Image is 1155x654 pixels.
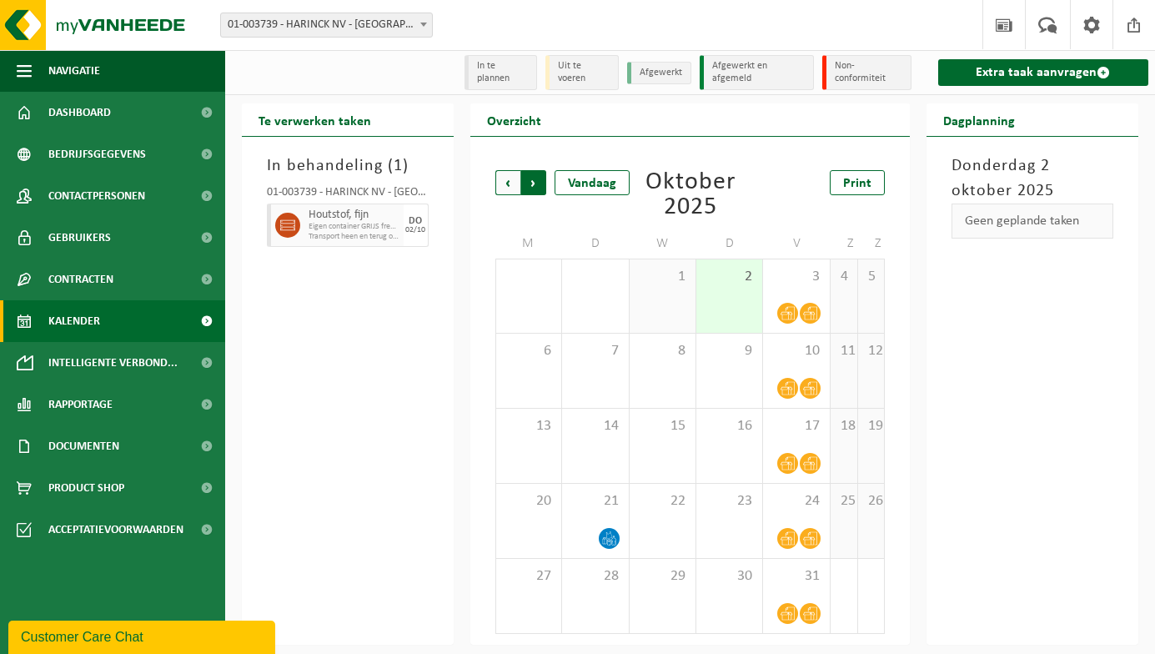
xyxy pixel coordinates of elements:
[638,492,687,511] span: 22
[309,209,399,222] span: Houtstof, fijn
[405,226,425,234] div: 02/10
[705,492,754,511] span: 23
[638,567,687,586] span: 29
[858,229,886,259] td: Z
[822,55,911,90] li: Non-conformiteit
[48,217,111,259] span: Gebruikers
[48,50,100,92] span: Navigatie
[48,133,146,175] span: Bedrijfsgegevens
[866,268,876,286] span: 5
[48,342,178,384] span: Intelligente verbond...
[495,229,562,259] td: M
[48,509,183,551] span: Acceptatievoorwaarden
[830,170,885,195] a: Print
[705,342,754,360] span: 9
[48,92,111,133] span: Dashboard
[221,13,432,37] span: 01-003739 - HARINCK NV - WIELSBEKE
[521,170,546,195] span: Volgende
[638,417,687,435] span: 15
[495,170,520,195] span: Vorige
[562,229,629,259] td: D
[48,384,113,425] span: Rapportage
[866,417,876,435] span: 19
[555,170,630,195] div: Vandaag
[48,300,100,342] span: Kalender
[48,467,124,509] span: Product Shop
[48,425,119,467] span: Documenten
[638,268,687,286] span: 1
[627,62,691,84] li: Afgewerkt
[952,153,1113,204] h3: Donderdag 2 oktober 2025
[8,617,279,654] iframe: chat widget
[705,567,754,586] span: 30
[771,268,821,286] span: 3
[570,342,620,360] span: 7
[700,55,814,90] li: Afgewerkt en afgemeld
[267,153,429,179] h3: In behandeling ( )
[630,170,751,220] div: Oktober 2025
[48,175,145,217] span: Contactpersonen
[771,492,821,511] span: 24
[839,492,849,511] span: 25
[505,567,553,586] span: 27
[927,103,1032,136] h2: Dagplanning
[465,55,537,90] li: In te plannen
[771,417,821,435] span: 17
[570,567,620,586] span: 28
[630,229,696,259] td: W
[839,268,849,286] span: 4
[771,567,821,586] span: 31
[771,342,821,360] span: 10
[638,342,687,360] span: 8
[952,204,1113,239] div: Geen geplande taken
[866,492,876,511] span: 26
[705,268,754,286] span: 2
[409,216,422,226] div: DO
[545,55,618,90] li: Uit te voeren
[309,222,399,232] span: Eigen container GRIJS freesresten (bedrijfsafval)
[242,103,388,136] h2: Te verwerken taken
[843,177,871,190] span: Print
[763,229,830,259] td: V
[470,103,558,136] h2: Overzicht
[938,59,1148,86] a: Extra taak aanvragen
[220,13,433,38] span: 01-003739 - HARINCK NV - WIELSBEKE
[705,417,754,435] span: 16
[48,259,113,300] span: Contracten
[505,417,553,435] span: 13
[696,229,763,259] td: D
[267,187,429,204] div: 01-003739 - HARINCK NV - [GEOGRAPHIC_DATA]
[839,342,849,360] span: 11
[505,342,553,360] span: 6
[839,417,849,435] span: 18
[309,232,399,242] span: Transport heen en terug op aanvraag
[570,492,620,511] span: 21
[394,158,403,174] span: 1
[831,229,858,259] td: Z
[505,492,553,511] span: 20
[570,417,620,435] span: 14
[866,342,876,360] span: 12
